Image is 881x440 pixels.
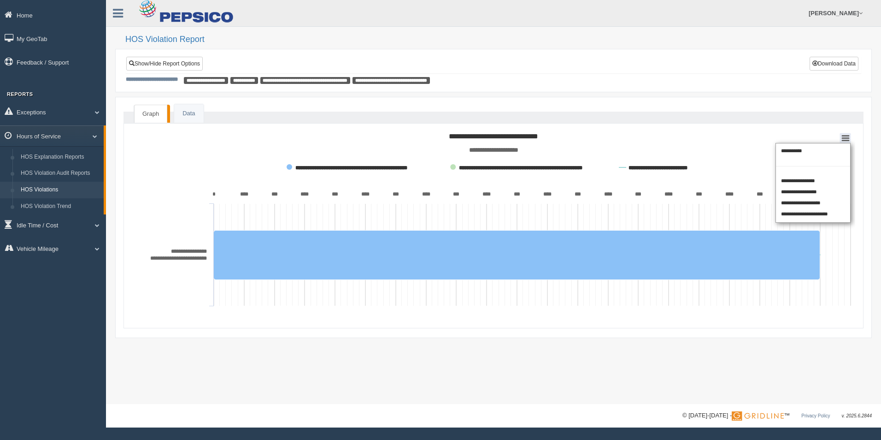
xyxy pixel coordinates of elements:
h2: HOS Violation Report [125,35,872,44]
a: HOS Explanation Reports [17,149,104,166]
a: HOS Violations [17,182,104,198]
img: Gridline [732,411,784,421]
span: v. 2025.6.2844 [842,413,872,418]
a: Graph [134,105,167,123]
a: Data [174,104,203,123]
div: © [DATE]-[DATE] - ™ [682,411,872,421]
a: Show/Hide Report Options [126,57,203,71]
button: Download Data [810,57,858,71]
a: HOS Violation Trend [17,198,104,215]
a: HOS Violation Audit Reports [17,165,104,182]
a: Privacy Policy [801,413,830,418]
